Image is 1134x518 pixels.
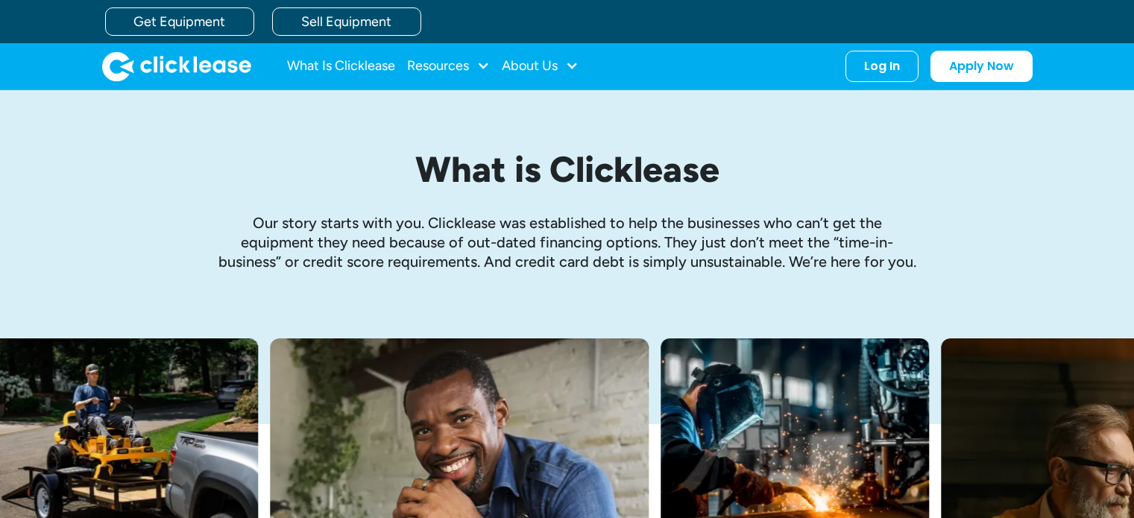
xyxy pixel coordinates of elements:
h1: What is Clicklease [217,150,918,189]
a: Sell Equipment [272,7,421,36]
a: Get Equipment [105,7,254,36]
div: About Us [502,51,579,81]
p: Our story starts with you. Clicklease was established to help the businesses who can’t get the eq... [217,213,918,271]
a: home [102,51,251,81]
div: Resources [407,51,490,81]
a: Apply Now [930,51,1033,82]
div: Log In [864,59,900,74]
img: Clicklease logo [102,51,251,81]
a: What Is Clicklease [287,51,395,81]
